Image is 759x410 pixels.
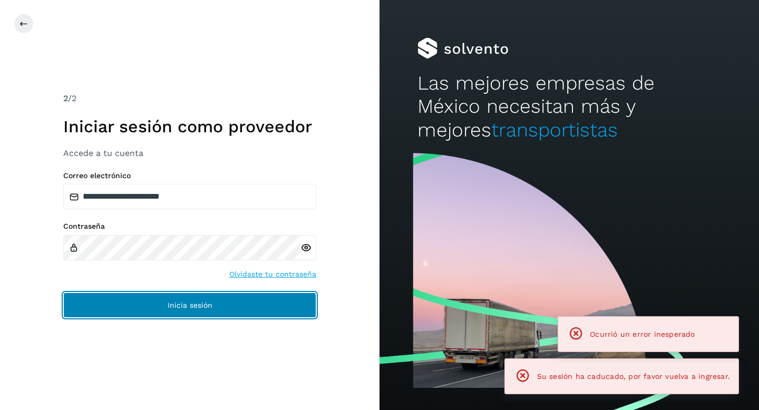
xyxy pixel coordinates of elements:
[63,171,316,180] label: Correo electrónico
[63,148,316,158] h3: Accede a tu cuenta
[63,92,316,105] div: /2
[63,93,68,103] span: 2
[491,119,618,141] span: transportistas
[168,301,212,309] span: Inicia sesión
[229,269,316,280] a: Olvidaste tu contraseña
[63,116,316,136] h1: Iniciar sesión como proveedor
[63,222,316,231] label: Contraseña
[537,372,730,380] span: Su sesión ha caducado, por favor vuelva a ingresar.
[417,72,721,142] h2: Las mejores empresas de México necesitan más y mejores
[63,292,316,318] button: Inicia sesión
[590,330,695,338] span: Ocurrió un error inesperado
